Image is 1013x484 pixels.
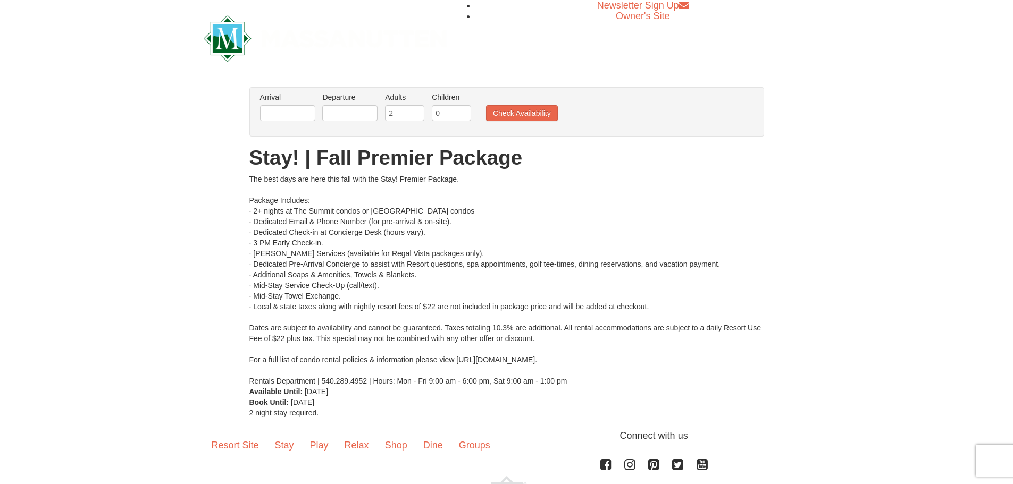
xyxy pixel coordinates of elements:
[415,429,451,462] a: Dine
[302,429,337,462] a: Play
[204,429,810,443] p: Connect with us
[249,147,764,168] h1: Stay! | Fall Premier Package
[432,92,471,103] label: Children
[249,409,319,417] span: 2 night stay required.
[249,398,289,406] strong: Book Until:
[249,387,303,396] strong: Available Until:
[204,429,267,462] a: Resort Site
[377,429,415,462] a: Shop
[204,15,447,62] img: Massanutten Resort Logo
[337,429,377,462] a: Relax
[249,174,764,386] div: The best days are here this fall with the Stay! Premier Package. Package Includes: · 2+ nights at...
[204,24,447,49] a: Massanutten Resort
[616,11,669,21] a: Owner's Site
[267,429,302,462] a: Stay
[322,92,378,103] label: Departure
[385,92,424,103] label: Adults
[451,429,498,462] a: Groups
[291,398,314,406] span: [DATE]
[260,92,315,103] label: Arrival
[305,387,328,396] span: [DATE]
[486,105,558,121] button: Check Availability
